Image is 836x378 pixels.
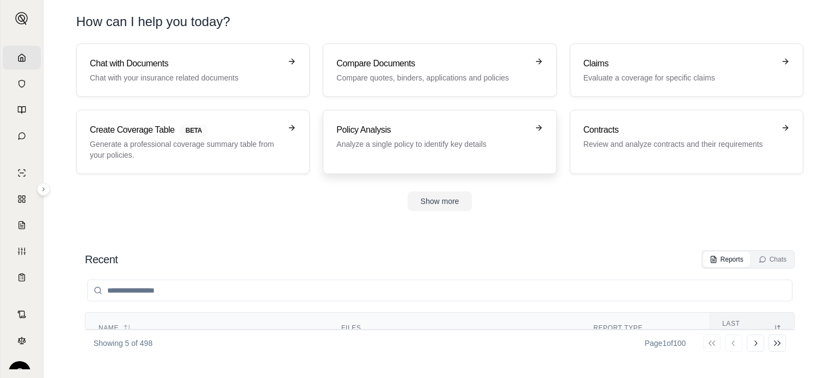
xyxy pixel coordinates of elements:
a: Policy AnalysisAnalyze a single policy to identify key details [323,110,556,174]
a: Prompt Library [3,98,41,122]
a: Legal Search Engine [3,329,41,352]
button: Expand sidebar [11,8,33,29]
div: Reports [710,255,743,264]
a: ClaimsEvaluate a coverage for specific claims [570,44,803,97]
img: Expand sidebar [15,12,28,25]
a: ContractsReview and analyze contracts and their requirements [570,110,803,174]
a: Documents Vault [3,72,41,96]
div: Last modified [722,319,781,337]
a: Policy Comparisons [3,187,41,211]
button: Show more [408,191,472,211]
h1: How can I help you today? [76,13,230,30]
p: Chat with your insurance related documents [90,72,281,83]
a: Custom Report [3,239,41,263]
h3: Chat with Documents [90,57,281,70]
h3: Claims [583,57,774,70]
div: Page 1 of 100 [644,338,686,349]
p: Analyze a single policy to identify key details [336,139,527,150]
p: Compare quotes, binders, applications and policies [336,72,527,83]
a: Coverage Table [3,265,41,289]
button: Expand sidebar [37,183,50,196]
p: Evaluate a coverage for specific claims [583,72,774,83]
button: Chats [752,252,793,267]
p: Review and analyze contracts and their requirements [583,139,774,150]
p: Generate a professional coverage summary table from your policies. [90,139,281,160]
h3: Create Coverage Table [90,123,281,137]
h3: Contracts [583,123,774,137]
a: Contract Analysis [3,302,41,326]
th: Files [328,313,580,344]
div: Chats [759,255,786,264]
span: BETA [179,125,208,137]
a: Chat [3,124,41,148]
a: Chat with DocumentsChat with your insurance related documents [76,44,310,97]
a: Claim Coverage [3,213,41,237]
div: Name [99,324,315,332]
a: Home [3,46,41,70]
h3: Compare Documents [336,57,527,70]
h3: Policy Analysis [336,123,527,137]
a: Compare DocumentsCompare quotes, binders, applications and policies [323,44,556,97]
p: Showing 5 of 498 [94,338,152,349]
h2: Recent [85,252,118,267]
th: Report Type [580,313,709,344]
button: Reports [703,252,750,267]
a: Create Coverage TableBETAGenerate a professional coverage summary table from your policies. [76,110,310,174]
a: Single Policy [3,161,41,185]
